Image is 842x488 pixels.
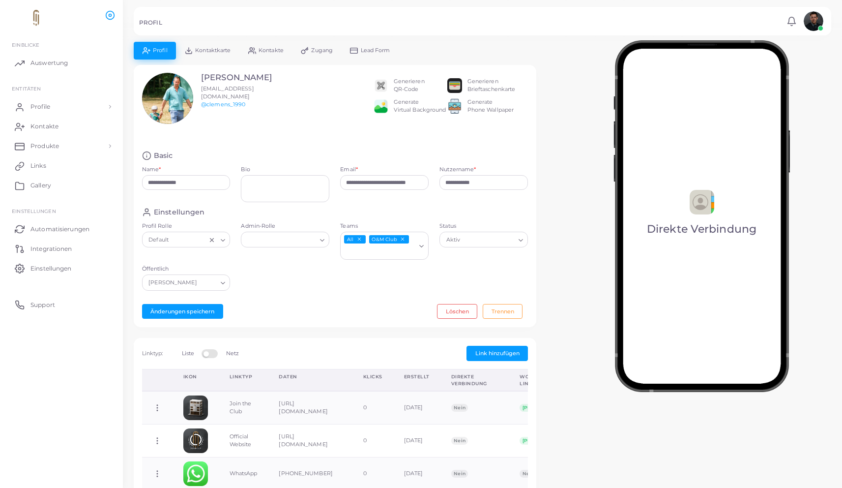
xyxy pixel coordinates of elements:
[142,304,223,319] button: Änderungen speichern
[30,161,46,170] span: Links
[30,244,72,253] span: Integrationen
[801,11,826,31] a: avatar
[147,235,170,245] span: Default
[7,117,116,136] a: Kontakte
[30,225,89,234] span: Automatisierungen
[183,396,208,420] img: dCC4iJHCQXU2x8egdozcLnki4-1755005201614.png
[142,166,161,174] label: Name
[7,136,116,156] a: Produkte
[804,11,823,31] img: avatar
[268,391,352,424] td: [URL][DOMAIN_NAME]
[7,97,116,117] a: Profile
[451,470,468,478] span: Nein
[340,232,429,260] div: Search for option
[394,78,425,93] div: Generieren QR-Code
[451,437,468,445] span: Nein
[245,235,316,245] input: Search for option
[139,19,162,26] h5: PROFIL
[374,78,388,93] img: qr2.png
[241,232,329,247] div: Search for option
[439,222,528,230] label: Status
[483,304,523,319] button: Trennen
[451,404,468,412] span: Nein
[7,239,116,258] a: Integrationen
[393,391,440,424] td: [DATE]
[154,151,173,160] h4: Basic
[226,350,239,358] label: Netz
[520,437,566,445] span: [PERSON_NAME]
[311,48,333,53] span: Zugang
[342,246,415,257] input: Search for option
[7,53,116,73] a: Auswertung
[182,350,195,358] label: Liste
[153,48,168,53] span: Profil
[219,425,268,457] td: Official Website
[201,85,254,100] span: [EMAIL_ADDRESS][DOMAIN_NAME]
[142,350,163,357] span: Linktyp:
[520,373,566,387] div: Workspace link
[30,181,51,190] span: Gallery
[183,461,208,486] img: whatsapp.png
[399,236,406,243] button: Deselect O&M Club
[467,78,516,93] div: Generieren Brieftaschenkarte
[7,295,116,314] a: Support
[437,304,477,319] button: Löschen
[142,222,231,230] label: Profil Rolle
[219,391,268,424] td: Join the Club
[30,301,55,309] span: Support
[467,98,514,114] div: Generate Phone Wallpaper
[439,166,476,174] label: Nutzername
[279,373,341,380] div: Daten
[369,235,409,244] span: O&M Club
[475,350,520,357] span: Link hinzufügen
[445,235,462,245] span: Aktiv
[520,404,566,412] span: [PERSON_NAME]
[7,219,116,239] a: Automatisierungen
[208,236,215,244] button: Clear Selected
[30,122,58,131] span: Kontakte
[393,425,440,457] td: [DATE]
[466,346,528,361] button: Link hinzufügen
[199,277,217,288] input: Search for option
[30,264,71,273] span: Einstellungen
[447,99,462,114] img: 522fc3d1c3555ff804a1a379a540d0107ed87845162a92721bf5e2ebbcc3ae6c.png
[340,166,358,174] label: Email
[142,274,231,290] div: Search for option
[374,99,388,114] img: e64e04433dee680bcc62d3a6779a8f701ecaf3be228fb80ea91b313d80e16e10.png
[363,373,382,380] div: Klicks
[361,48,390,53] span: Lead Form
[171,235,206,245] input: Search for option
[201,101,245,108] a: @clemens_1990
[12,42,39,48] span: EINBLICKE
[154,208,204,217] h4: Einstellungen
[268,425,352,457] td: [URL][DOMAIN_NAME]
[9,9,63,28] img: logo
[241,222,329,230] label: Admin-Rolle
[147,278,199,288] span: [PERSON_NAME]
[340,222,429,230] label: Teams
[356,236,363,243] button: Deselect All
[259,48,284,53] span: Kontakte
[463,235,515,245] input: Search for option
[12,86,41,91] span: ENTITÄTEN
[30,102,50,111] span: Profile
[142,232,231,247] div: Search for option
[447,78,462,93] img: apple-wallet.png
[230,373,258,380] div: Linktyp
[142,265,231,273] label: Öffentlich
[195,48,231,53] span: Kontaktkarte
[7,258,116,278] a: Einstellungen
[352,391,393,424] td: 0
[520,470,536,478] span: Nein
[439,232,528,247] div: Search for option
[30,59,68,67] span: Auswertung
[451,373,498,387] div: Direkte Verbindung
[7,156,116,176] a: Links
[183,373,208,380] div: Ikon
[201,73,296,83] h3: [PERSON_NAME]
[241,166,329,174] label: Bio
[352,425,393,457] td: 0
[394,98,446,114] div: Generate Virtual Background
[613,40,790,392] img: phone-mock.b55596b7.png
[183,428,208,453] img: dW7QNx2PElUHQ8IT3y9YBQOJl-1755244398860.png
